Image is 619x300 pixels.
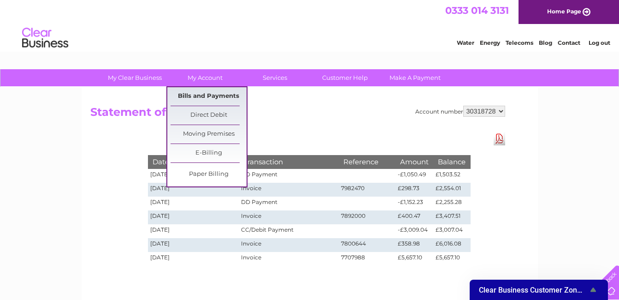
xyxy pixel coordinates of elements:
[589,39,610,46] a: Log out
[433,224,470,238] td: £3,007.04
[395,169,433,183] td: -£1,050.49
[433,210,470,224] td: £3,407.51
[339,252,396,266] td: 7707988
[97,69,173,86] a: My Clear Business
[171,144,247,162] a: E-Billing
[148,183,239,197] td: [DATE]
[395,197,433,210] td: -£1,152.23
[395,155,433,168] th: Amount
[307,69,383,86] a: Customer Help
[239,183,338,197] td: Invoice
[395,238,433,252] td: £358.98
[171,106,247,125] a: Direct Debit
[339,238,396,252] td: 7800644
[339,155,396,168] th: Reference
[377,69,453,86] a: Make A Payment
[148,210,239,224] td: [DATE]
[239,210,338,224] td: Invoice
[92,5,528,45] div: Clear Business is a trading name of Verastar Limited (registered in [GEOGRAPHIC_DATA] No. 3667643...
[506,39,533,46] a: Telecoms
[148,197,239,210] td: [DATE]
[539,39,552,46] a: Blog
[480,39,500,46] a: Energy
[239,238,338,252] td: Invoice
[395,183,433,197] td: £298.73
[479,286,588,294] span: Clear Business Customer Zone Survey
[90,106,505,123] h2: Statement of Accounts
[395,224,433,238] td: -£3,009.04
[479,284,599,295] button: Show survey - Clear Business Customer Zone Survey
[148,252,239,266] td: [DATE]
[433,252,470,266] td: £5,657.10
[433,169,470,183] td: £1,503.52
[148,155,239,168] th: Date
[558,39,580,46] a: Contact
[415,106,505,117] div: Account number
[433,197,470,210] td: £2,255.28
[433,155,470,168] th: Balance
[239,224,338,238] td: CC/Debit Payment
[339,183,396,197] td: 7982470
[395,210,433,224] td: £400.47
[148,238,239,252] td: [DATE]
[171,87,247,106] a: Bills and Payments
[433,238,470,252] td: £6,016.08
[148,169,239,183] td: [DATE]
[167,69,243,86] a: My Account
[395,252,433,266] td: £5,657.10
[171,165,247,184] a: Paper Billing
[22,24,69,52] img: logo.png
[237,69,313,86] a: Services
[339,210,396,224] td: 7892000
[433,183,470,197] td: £2,554.01
[445,5,509,16] a: 0333 014 3131
[239,252,338,266] td: Invoice
[239,155,338,168] th: Transaction
[239,197,338,210] td: DD Payment
[171,125,247,144] a: Moving Premises
[494,132,505,145] a: Download Pdf
[457,39,474,46] a: Water
[148,224,239,238] td: [DATE]
[239,169,338,183] td: DD Payment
